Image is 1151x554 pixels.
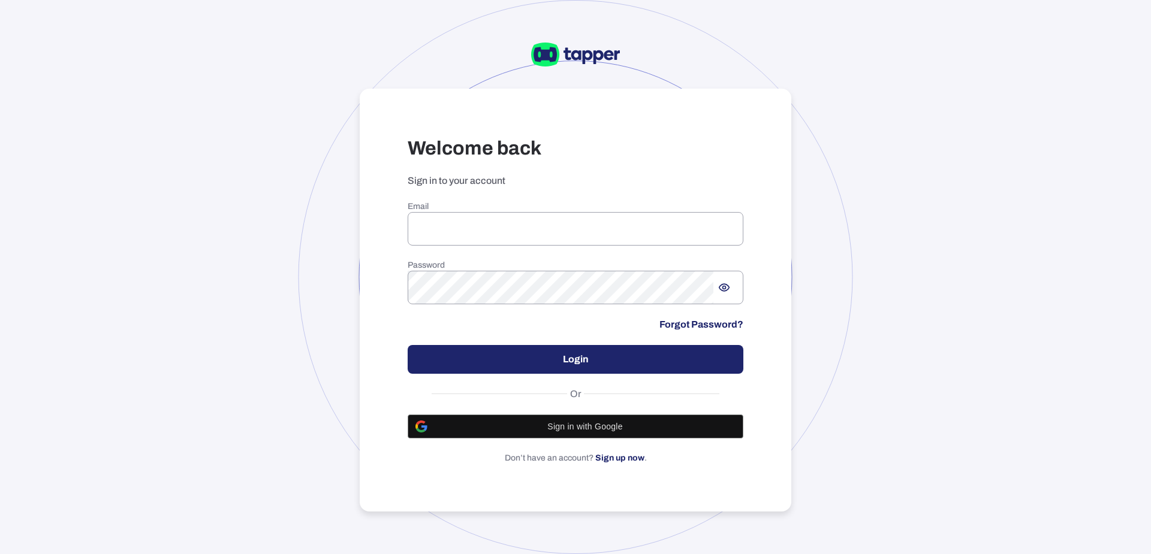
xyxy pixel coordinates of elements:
[435,422,736,431] span: Sign in with Google
[408,175,743,187] p: Sign in to your account
[713,277,735,298] button: Show password
[595,453,644,462] a: Sign up now
[408,260,743,271] h6: Password
[659,319,743,331] a: Forgot Password?
[408,137,743,161] h3: Welcome back
[408,414,743,438] button: Sign in with Google
[408,201,743,212] h6: Email
[408,453,743,464] p: Don’t have an account? .
[567,388,584,400] span: Or
[408,345,743,374] button: Login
